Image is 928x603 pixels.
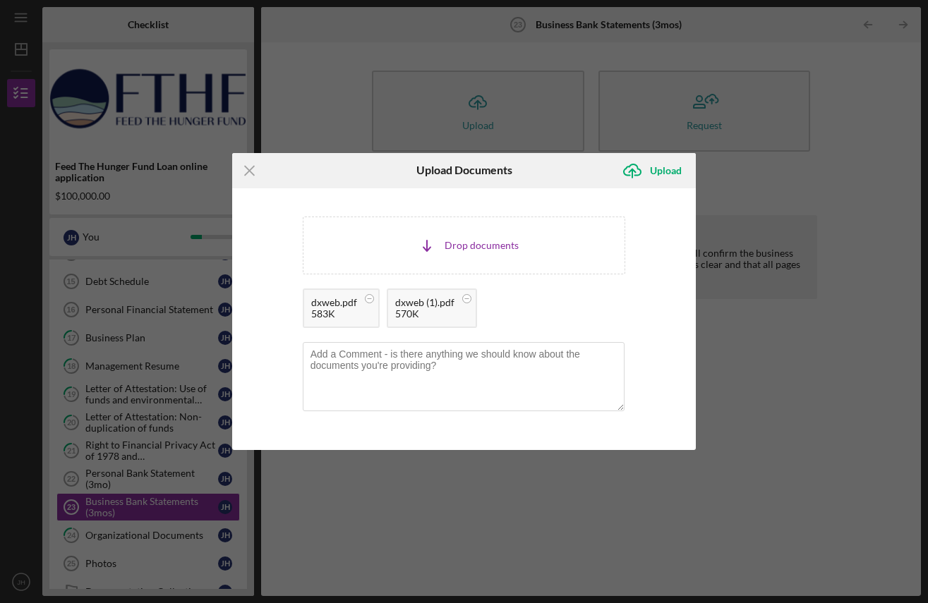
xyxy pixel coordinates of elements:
div: 570K [395,308,454,319]
div: 583K [311,308,357,319]
button: Upload [615,157,696,185]
h6: Upload Documents [416,164,512,176]
div: dxweb.pdf [311,297,357,308]
div: Upload [650,157,682,185]
div: dxweb (1).pdf [395,297,454,308]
